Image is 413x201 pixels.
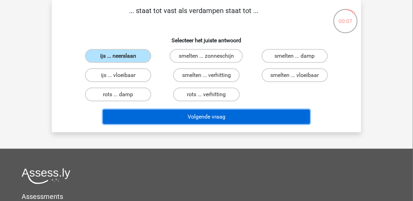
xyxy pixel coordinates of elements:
img: Assessly logo [22,168,70,184]
h6: Selecteer het juiste antwoord [63,32,350,44]
label: smelten ... vloeibaar [262,68,328,82]
div: 00:07 [333,8,358,25]
label: ijs ... neerslaan [85,49,151,63]
label: smelten ... zonneschijn [170,49,243,63]
button: Volgende vraag [103,110,310,124]
label: smelten ... verhitting [173,68,240,82]
label: rots ... damp [85,88,151,101]
p: ... staat tot vast als verdampen staat tot ... [63,5,324,26]
label: rots ... verhitting [173,88,239,101]
label: ijs ... vloeibaar [85,68,151,82]
h5: Assessments [22,192,391,201]
label: smelten ... damp [262,49,328,63]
